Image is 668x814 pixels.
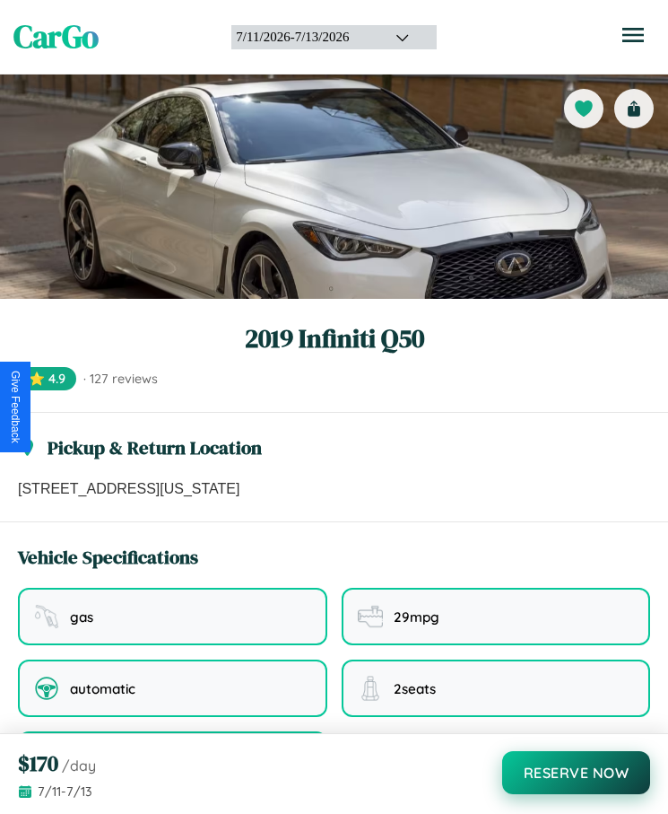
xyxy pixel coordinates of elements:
[48,434,262,460] h3: Pickup & Return Location
[38,783,92,800] span: 7 / 11 - 7 / 13
[83,371,158,387] span: · 127 reviews
[70,608,93,626] span: gas
[62,757,96,775] span: /day
[358,604,383,629] img: fuel efficiency
[18,478,650,500] p: [STREET_ADDRESS][US_STATE]
[358,676,383,701] img: seating
[13,15,99,58] span: CarGo
[34,604,59,629] img: fuel type
[9,371,22,443] div: Give Feedback
[18,320,650,356] h1: 2019 Infiniti Q50
[18,748,58,778] span: $ 170
[18,544,198,570] h3: Vehicle Specifications
[70,680,135,697] span: automatic
[502,751,651,794] button: Reserve Now
[236,30,373,45] div: 7 / 11 / 2026 - 7 / 13 / 2026
[394,680,436,697] span: 2 seats
[18,367,76,390] span: ⭐ 4.9
[394,608,439,626] span: 29 mpg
